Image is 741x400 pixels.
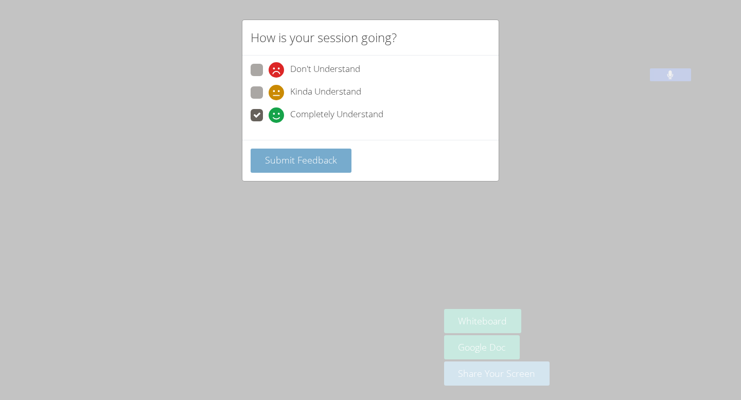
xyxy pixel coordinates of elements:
[251,28,397,47] h2: How is your session going?
[290,85,361,100] span: Kinda Understand
[290,107,383,123] span: Completely Understand
[265,154,337,166] span: Submit Feedback
[251,149,351,173] button: Submit Feedback
[290,62,360,78] span: Don't Understand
